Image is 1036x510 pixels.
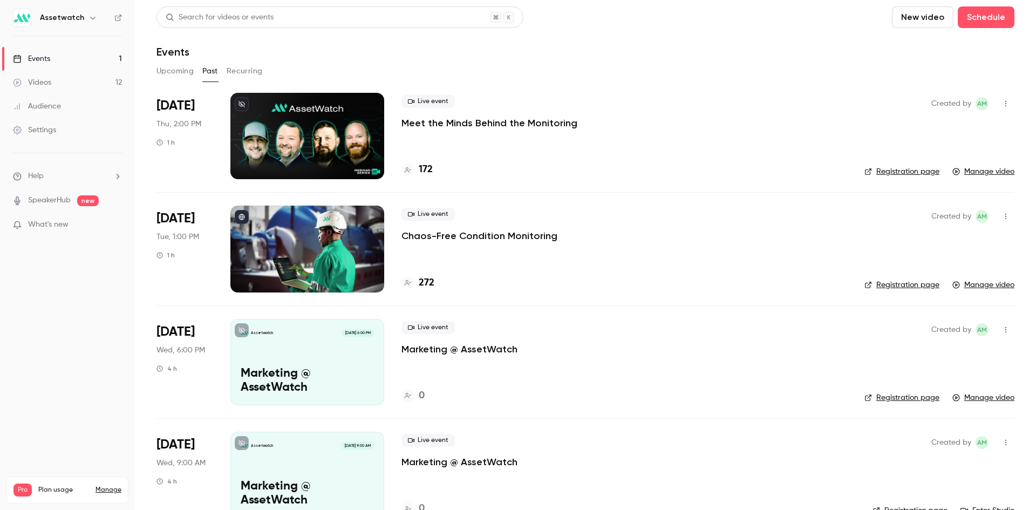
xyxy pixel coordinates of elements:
[13,9,31,26] img: Assetwatch
[13,53,50,64] div: Events
[13,101,61,112] div: Audience
[156,119,201,130] span: Thu, 2:00 PM
[952,392,1014,403] a: Manage video
[341,442,373,450] span: [DATE] 9:00 AM
[931,97,971,110] span: Created by
[28,171,44,182] span: Help
[13,77,51,88] div: Videos
[931,210,971,223] span: Created by
[401,455,517,468] a: Marketing @ AssetWatch
[977,436,987,449] span: AM
[156,206,213,292] div: Jul 22 Tue, 1:00 PM (America/New York)
[864,392,939,403] a: Registration page
[77,195,99,206] span: new
[202,63,218,80] button: Past
[28,219,69,230] span: What's new
[156,210,195,227] span: [DATE]
[156,63,194,80] button: Upcoming
[976,97,989,110] span: Auburn Meadows
[156,436,195,453] span: [DATE]
[401,321,455,334] span: Live event
[401,229,557,242] a: Chaos-Free Condition Monitoring
[13,171,122,182] li: help-dropdown-opener
[156,323,195,341] span: [DATE]
[419,389,425,403] h4: 0
[892,6,953,28] button: New video
[96,486,121,494] a: Manage
[401,434,455,447] span: Live event
[952,280,1014,290] a: Manage video
[156,97,195,114] span: [DATE]
[958,6,1014,28] button: Schedule
[401,95,455,108] span: Live event
[156,364,177,373] div: 4 h
[13,484,32,497] span: Pro
[419,276,434,290] h4: 272
[401,343,517,356] a: Marketing @ AssetWatch
[230,319,384,405] a: Marketing @ AssetWatchAssetwatch[DATE] 6:00 PMMarketing @ AssetWatch
[156,477,177,486] div: 4 h
[251,443,273,448] p: Assetwatch
[976,210,989,223] span: Auburn Meadows
[977,323,987,336] span: AM
[931,436,971,449] span: Created by
[109,220,122,230] iframe: Noticeable Trigger
[241,480,374,508] p: Marketing @ AssetWatch
[864,280,939,290] a: Registration page
[241,367,374,395] p: Marketing @ AssetWatch
[864,166,939,177] a: Registration page
[977,210,987,223] span: AM
[931,323,971,336] span: Created by
[976,323,989,336] span: Auburn Meadows
[251,330,273,336] p: Assetwatch
[977,97,987,110] span: AM
[952,166,1014,177] a: Manage video
[156,232,199,242] span: Tue, 1:00 PM
[156,345,205,356] span: Wed, 6:00 PM
[38,486,89,494] span: Plan usage
[156,45,189,58] h1: Events
[401,117,577,130] a: Meet the Minds Behind the Monitoring
[401,208,455,221] span: Live event
[13,125,56,135] div: Settings
[976,436,989,449] span: Auburn Meadows
[227,63,263,80] button: Recurring
[401,276,434,290] a: 272
[156,138,175,147] div: 1 h
[156,93,213,179] div: Aug 14 Thu, 2:00 PM (America/New York)
[28,195,71,206] a: SpeakerHub
[342,329,373,337] span: [DATE] 6:00 PM
[156,458,206,468] span: Wed, 9:00 AM
[40,12,84,23] h6: Assetwatch
[156,319,213,405] div: Jul 16 Wed, 6:00 PM (America/New York)
[401,389,425,403] a: 0
[166,12,274,23] div: Search for videos or events
[419,162,433,177] h4: 172
[401,162,433,177] a: 172
[156,251,175,260] div: 1 h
